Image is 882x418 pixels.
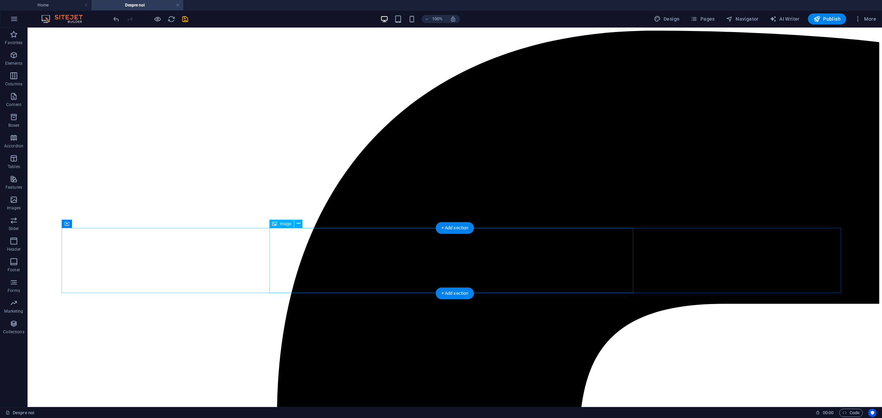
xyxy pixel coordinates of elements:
[6,102,21,107] p: Content
[7,247,21,252] p: Header
[842,409,860,417] span: Code
[436,222,474,234] div: + Add section
[723,13,761,24] button: Navigator
[3,329,24,335] p: Collections
[8,164,20,169] p: Tables
[688,13,717,24] button: Pages
[808,13,846,24] button: Publish
[813,15,841,22] span: Publish
[5,40,22,45] p: Favorites
[839,409,863,417] button: Code
[651,13,683,24] button: Design
[726,15,759,22] span: Navigator
[651,13,683,24] div: Design (Ctrl+Alt+Y)
[767,13,802,24] button: AI Writer
[5,81,22,87] p: Columns
[112,15,120,23] i: Undo: Delete elements (Ctrl+Z)
[8,288,20,293] p: Forms
[8,123,20,128] p: Boxes
[5,61,23,66] p: Elements
[6,185,22,190] p: Features
[6,409,34,417] a: Click to cancel selection. Double-click to open Pages
[654,15,680,22] span: Design
[153,15,162,23] button: Click here to leave preview mode and continue editing
[7,205,21,211] p: Images
[852,13,879,24] button: More
[432,15,443,23] h6: 100%
[280,222,291,226] span: Image
[112,15,120,23] button: undo
[8,267,20,273] p: Footer
[828,410,829,415] span: :
[422,15,446,23] button: 100%
[450,16,456,22] i: On resize automatically adjust zoom level to fit chosen device.
[854,15,876,22] span: More
[816,409,834,417] h6: Session time
[181,15,189,23] button: save
[92,1,183,9] h4: Despre noi
[823,409,833,417] span: 00 00
[770,15,800,22] span: AI Writer
[167,15,175,23] button: reload
[40,15,91,23] img: Editor Logo
[181,15,189,23] i: Save (Ctrl+S)
[690,15,715,22] span: Pages
[868,409,876,417] button: Usercentrics
[4,309,23,314] p: Marketing
[167,15,175,23] i: Reload page
[9,226,19,231] p: Slider
[436,288,474,299] div: + Add section
[4,143,23,149] p: Accordion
